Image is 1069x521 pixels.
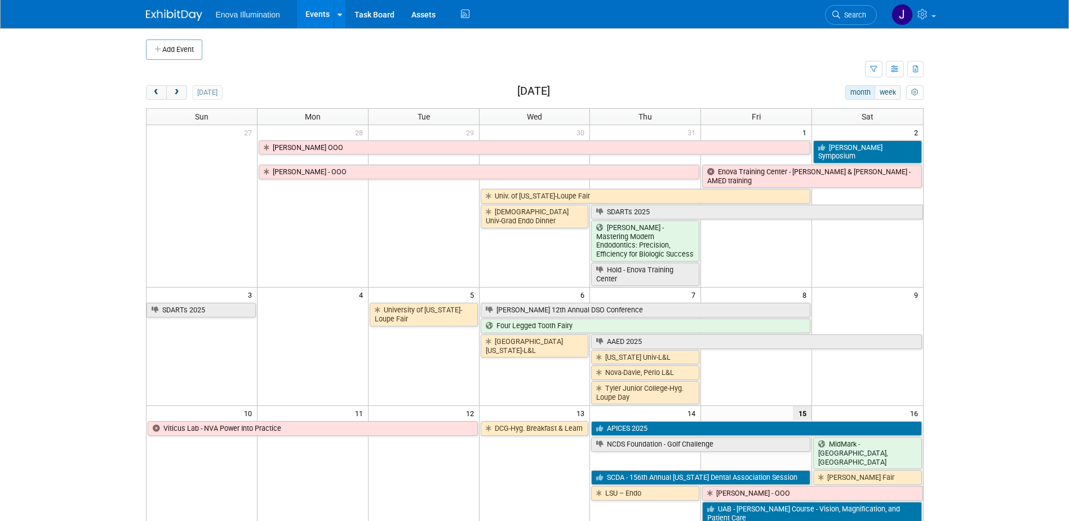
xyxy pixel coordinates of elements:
[801,125,811,139] span: 1
[481,205,589,228] a: [DEMOGRAPHIC_DATA] Univ-Grad Endo Dinner
[591,486,699,501] a: LSU – Endo
[801,288,811,302] span: 8
[243,406,257,420] span: 10
[146,10,202,21] img: ExhibitDay
[840,11,866,19] span: Search
[247,288,257,302] span: 3
[192,85,222,100] button: [DATE]
[354,125,368,139] span: 28
[752,112,761,121] span: Fri
[591,350,699,365] a: [US_STATE] Univ-L&L
[686,406,700,420] span: 14
[825,5,877,25] a: Search
[891,4,913,25] img: Janelle Tlusty
[690,288,700,302] span: 7
[243,125,257,139] span: 27
[686,125,700,139] span: 31
[469,288,479,302] span: 5
[591,381,699,404] a: Tyler Junior College-Hyg. Loupe Day
[591,470,810,485] a: SCDA - 156th Annual [US_STATE] Dental Association Session
[911,89,919,96] i: Personalize Calendar
[875,85,901,100] button: week
[638,112,652,121] span: Thu
[813,470,921,485] a: [PERSON_NAME] Fair
[862,112,873,121] span: Sat
[909,406,923,420] span: 16
[913,125,923,139] span: 2
[575,406,589,420] span: 13
[481,319,811,333] a: Four Legged Tooth Fairy
[354,406,368,420] span: 11
[481,189,811,204] a: Univ. of [US_STATE]-Loupe Fair
[147,303,256,317] a: SDARTs 2025
[146,85,167,100] button: prev
[481,421,589,436] a: DCG-Hyg. Breakfast & Learn
[591,220,699,262] a: [PERSON_NAME] - Mastering Modern Endodontics: Precision, Efficiency for Biologic Success
[591,263,699,286] a: Hold - Enova Training Center
[166,85,187,100] button: next
[146,39,202,60] button: Add Event
[465,125,479,139] span: 29
[913,288,923,302] span: 9
[579,288,589,302] span: 6
[591,205,922,219] a: SDARTs 2025
[527,112,542,121] span: Wed
[591,365,699,380] a: Nova-Davie, Perio L&L
[305,112,321,121] span: Mon
[702,165,921,188] a: Enova Training Center - [PERSON_NAME] & [PERSON_NAME] - AMED training
[481,334,589,357] a: [GEOGRAPHIC_DATA][US_STATE]-L&L
[906,85,923,100] button: myCustomButton
[517,85,550,98] h2: [DATE]
[591,421,921,436] a: APICES 2025
[702,486,922,501] a: [PERSON_NAME] - OOO
[148,421,478,436] a: Viticus Lab - NVA Power Into Practice
[195,112,209,121] span: Sun
[813,437,921,469] a: MidMark - [GEOGRAPHIC_DATA], [GEOGRAPHIC_DATA]
[575,125,589,139] span: 30
[481,303,811,317] a: [PERSON_NAME] 12th Annual DSO Conference
[813,140,921,164] a: [PERSON_NAME] Symposium
[358,288,368,302] span: 4
[793,406,811,420] span: 15
[591,437,810,452] a: NCDS Foundation - Golf Challenge
[418,112,430,121] span: Tue
[216,10,280,19] span: Enova Illumination
[845,85,875,100] button: month
[370,303,478,326] a: University of [US_STATE]-Loupe Fair
[259,165,699,179] a: [PERSON_NAME] - OOO
[591,334,921,349] a: AAED 2025
[465,406,479,420] span: 12
[259,140,810,155] a: [PERSON_NAME] OOO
